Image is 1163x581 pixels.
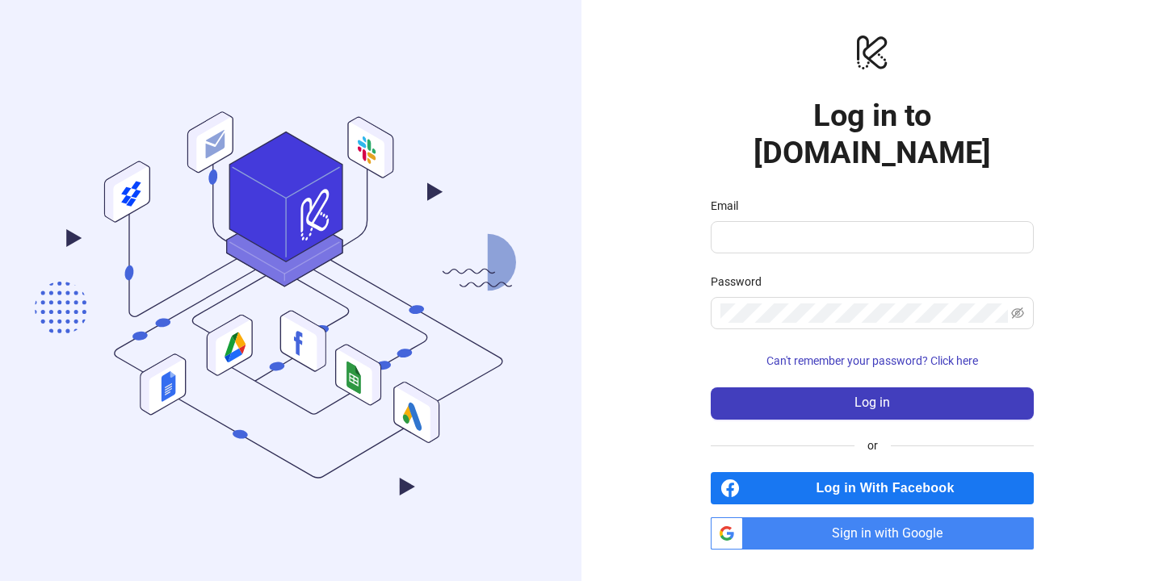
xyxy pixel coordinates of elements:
[711,349,1034,374] button: Can't remember your password? Click here
[711,517,1034,550] a: Sign in with Google
[711,387,1034,420] button: Log in
[711,354,1034,367] a: Can't remember your password? Click here
[711,273,772,290] label: Password
[1011,307,1024,320] span: eye-invisible
[854,437,891,454] span: or
[720,303,1008,323] input: Password
[766,354,978,367] span: Can't remember your password? Click here
[711,472,1034,504] a: Log in With Facebook
[749,517,1034,550] span: Sign in with Google
[720,228,1021,247] input: Email
[711,197,749,215] label: Email
[854,395,890,410] span: Log in
[746,472,1034,504] span: Log in With Facebook
[711,97,1034,171] h1: Log in to [DOMAIN_NAME]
